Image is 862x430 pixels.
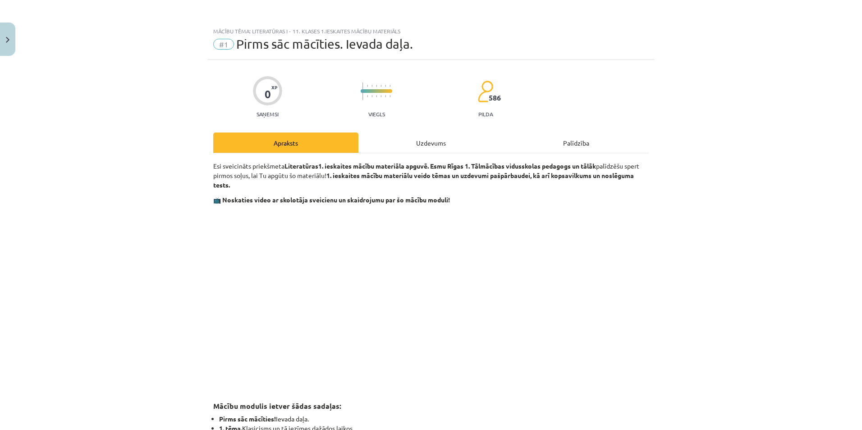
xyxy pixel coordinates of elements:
div: Mācību tēma: Literatūras i - 11. klases 1.ieskaites mācību materiāls [213,28,649,34]
strong: 📺 Noskaties video ar skolotāja sveicienu un skaidrojumu par šo mācību moduli! [213,196,450,204]
p: Saņemsi [253,111,282,117]
li: Ievada daļa. [219,414,649,424]
img: icon-close-lesson-0947bae3869378f0d4975bcd49f059093ad1ed9edebbc8119c70593378902aed.svg [6,37,9,43]
img: icon-short-line-57e1e144782c952c97e751825c79c345078a6d821885a25fce030b3d8c18986b.svg [385,95,386,97]
img: icon-short-line-57e1e144782c952c97e751825c79c345078a6d821885a25fce030b3d8c18986b.svg [371,95,372,97]
span: Pirms sāc mācīties. Ievada daļa. [236,37,413,51]
img: icon-short-line-57e1e144782c952c97e751825c79c345078a6d821885a25fce030b3d8c18986b.svg [390,95,390,97]
strong: Mācību modulis ietver šādas sadaļas: [213,401,341,411]
strong: 1. ieskaites mācību materiālu veido tēmas un uzdevumi pašpārbaudei, kā arī kopsavilkums un noslēg... [213,171,634,189]
p: Esi sveicināts priekšmeta palīdzēšu spert pirmos soļus, lai Tu apgūtu šo materiālu! [213,161,649,190]
strong: 1. ieskaites mācību materiāla apguvē. Esmu Rīgas 1. Tālmācības vidusskolas pedagogs un tālāk [318,162,596,170]
img: icon-short-line-57e1e144782c952c97e751825c79c345078a6d821885a25fce030b3d8c18986b.svg [381,95,381,97]
strong: Pirms sāc mācīties! [219,415,276,423]
img: icon-short-line-57e1e144782c952c97e751825c79c345078a6d821885a25fce030b3d8c18986b.svg [385,85,386,87]
span: XP [271,85,277,90]
img: icon-short-line-57e1e144782c952c97e751825c79c345078a6d821885a25fce030b3d8c18986b.svg [367,95,368,97]
strong: Literatūras [284,162,318,170]
img: icon-short-line-57e1e144782c952c97e751825c79c345078a6d821885a25fce030b3d8c18986b.svg [371,85,372,87]
div: Palīdzība [504,133,649,153]
p: pilda [478,111,493,117]
div: 0 [265,88,271,101]
p: Viegls [368,111,385,117]
img: icon-short-line-57e1e144782c952c97e751825c79c345078a6d821885a25fce030b3d8c18986b.svg [376,85,377,87]
img: icon-short-line-57e1e144782c952c97e751825c79c345078a6d821885a25fce030b3d8c18986b.svg [390,85,390,87]
span: #1 [213,39,234,50]
div: Apraksts [213,133,358,153]
img: icon-short-line-57e1e144782c952c97e751825c79c345078a6d821885a25fce030b3d8c18986b.svg [376,95,377,97]
img: icon-short-line-57e1e144782c952c97e751825c79c345078a6d821885a25fce030b3d8c18986b.svg [367,85,368,87]
div: Uzdevums [358,133,504,153]
img: icon-short-line-57e1e144782c952c97e751825c79c345078a6d821885a25fce030b3d8c18986b.svg [381,85,381,87]
span: 586 [489,94,501,102]
img: icon-long-line-d9ea69661e0d244f92f715978eff75569469978d946b2353a9bb055b3ed8787d.svg [362,82,363,100]
img: students-c634bb4e5e11cddfef0936a35e636f08e4e9abd3cc4e673bd6f9a4125e45ecb1.svg [477,80,493,103]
